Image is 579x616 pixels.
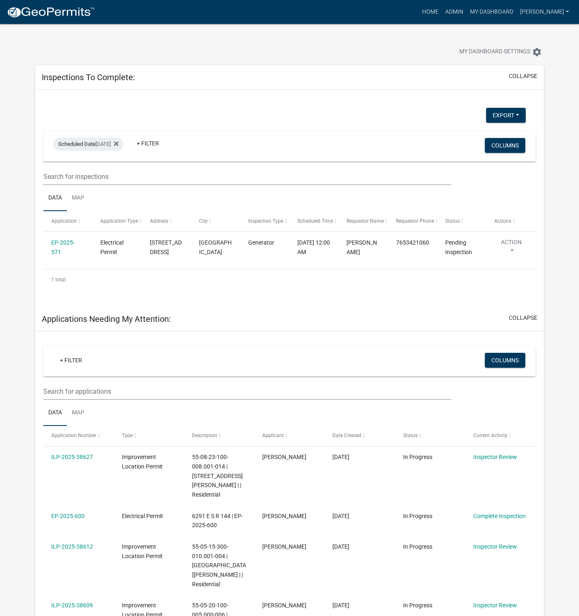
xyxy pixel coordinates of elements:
span: Status [403,433,418,438]
a: ILP-2025-38612 [51,543,93,550]
button: Export [486,108,526,123]
a: Map [67,400,89,426]
span: Actions [494,218,511,224]
datatable-header-cell: Application Type [93,211,142,231]
datatable-header-cell: Inspection Type [240,211,289,231]
span: 09/23/2025 [332,454,349,460]
a: EP-2025-600 [51,513,85,519]
a: Complete Inspection [473,513,526,519]
datatable-header-cell: Status [395,426,465,446]
button: Columns [485,138,525,153]
span: Application [51,218,77,224]
button: collapse [509,72,537,81]
a: Data [43,185,67,212]
div: [DATE] [53,138,123,151]
span: MARTINSVILLE [199,239,232,255]
datatable-header-cell: Applicant [254,426,325,446]
span: Application Number [51,433,96,438]
button: collapse [509,314,537,322]
button: Columns [485,353,525,368]
h5: Applications Needing My Attention: [42,314,171,324]
span: 09/24/2025, 12:00 AM [297,239,330,255]
span: Scheduled Time [297,218,333,224]
a: EP-2025-571 [51,239,75,255]
span: City [199,218,208,224]
span: My Dashboard Settings [459,47,530,57]
span: Randy dickman [262,454,306,460]
span: In Progress [403,513,432,519]
a: + Filter [130,136,166,151]
span: Description [192,433,217,438]
span: 09/11/2025 [332,543,349,550]
span: Joseph Rode [262,513,306,519]
datatable-header-cell: Type [114,426,184,446]
span: 55-05-15-300-010.001-004 | N ROMINE RD | | Residential [192,543,246,587]
span: Current Activity [473,433,508,438]
span: Status [445,218,460,224]
datatable-header-cell: City [191,211,240,231]
h5: Inspections To Complete: [42,72,135,82]
a: + Filter [53,353,89,368]
span: Type [122,433,133,438]
div: 1 total [43,269,536,290]
datatable-header-cell: Application Number [43,426,114,446]
datatable-header-cell: Date Created [325,426,395,446]
datatable-header-cell: Current Activity [465,426,536,446]
datatable-header-cell: Requestor Phone [388,211,437,231]
span: Generator [248,239,274,246]
button: My Dashboard Settingssettings [453,44,548,60]
datatable-header-cell: Status [437,211,486,231]
a: Inspector Review [473,454,517,460]
a: ILP-2025-38627 [51,454,93,460]
a: Inspector Review [473,602,517,609]
span: Pending Inspection [445,239,472,255]
span: 7653421060 [396,239,429,246]
a: My Dashboard [467,4,517,20]
a: Map [67,185,89,212]
span: Inspection Type [248,218,283,224]
span: 09/09/2025 [332,602,349,609]
datatable-header-cell: Scheduled Time [289,211,339,231]
span: Kathy R Walls [262,602,306,609]
span: Tiffany Inglert [262,543,306,550]
datatable-header-cell: Application [43,211,93,231]
a: Admin [442,4,467,20]
span: Improvement Location Permit [122,543,163,559]
a: [PERSON_NAME] [517,4,572,20]
datatable-header-cell: Actions [486,211,536,231]
span: 55-08-23-100-008.001-014 | 3975 Ballinger Rd | | Residential [192,454,243,498]
datatable-header-cell: Requestor Name [339,211,388,231]
span: In Progress [403,602,432,609]
a: ILP-2025-38609 [51,602,93,609]
input: Search for applications [43,383,451,400]
span: In Progress [403,543,432,550]
span: Requestor Phone [396,218,434,224]
button: Action [494,238,528,259]
span: Scheduled Date [58,141,95,147]
a: Inspector Review [473,543,517,550]
div: collapse [35,90,544,307]
span: 8131 COTTONWOOD DR [150,239,182,255]
span: In Progress [403,454,432,460]
span: Improvement Location Permit [122,454,163,470]
datatable-header-cell: Description [184,426,254,446]
datatable-header-cell: Address [142,211,191,231]
span: Electrical Permit [100,239,123,255]
a: Home [419,4,442,20]
i: settings [532,47,542,57]
input: Search for inspections [43,168,451,185]
span: Application Type [100,218,138,224]
span: Address [150,218,168,224]
span: Requestor Name [346,218,384,224]
span: Tiffany Gonzalez [346,239,377,255]
span: Applicant [262,433,284,438]
a: Data [43,400,67,426]
span: 6291 E S R 144 | EP-2025-600 [192,513,243,529]
span: Date Created [332,433,361,438]
span: Electrical Permit [122,513,163,519]
span: 09/16/2025 [332,513,349,519]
